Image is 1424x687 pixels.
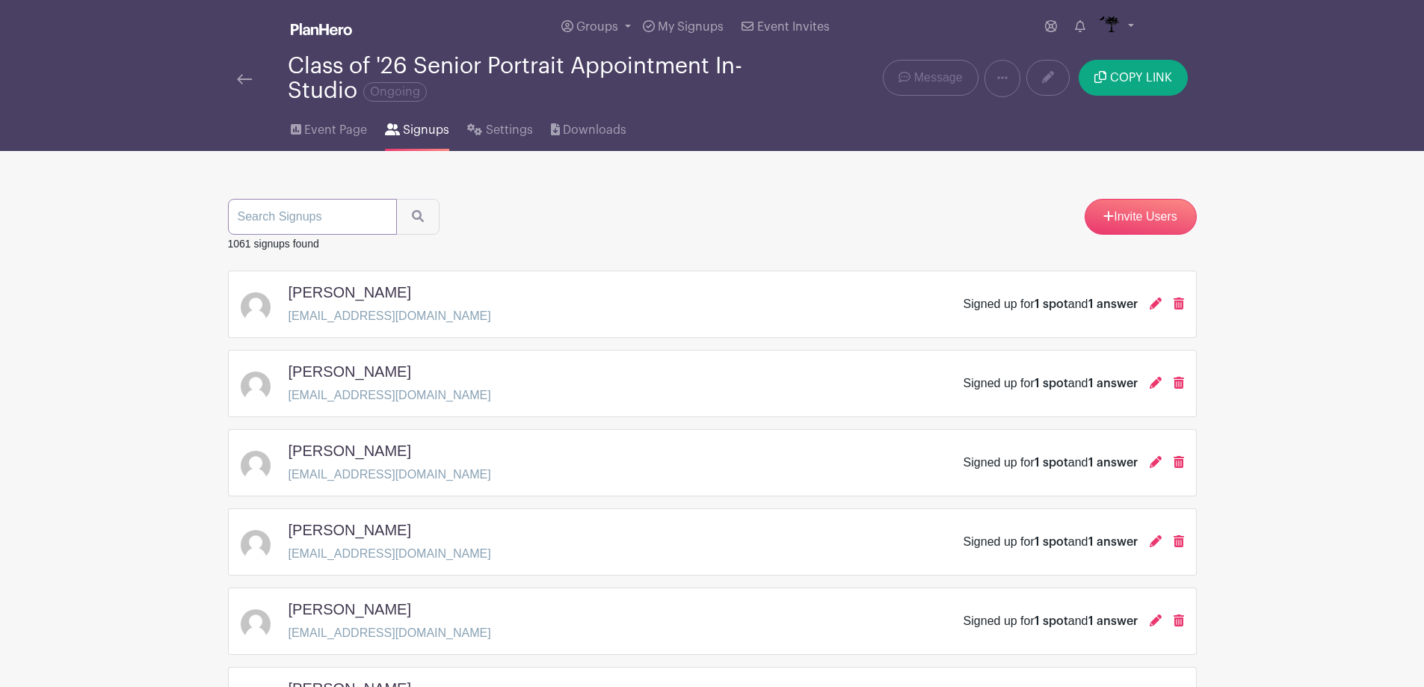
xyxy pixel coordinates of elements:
[289,624,491,642] p: [EMAIL_ADDRESS][DOMAIN_NAME]
[964,612,1138,630] div: Signed up for and
[1079,60,1187,96] button: COPY LINK
[291,23,352,35] img: logo_white-6c42ec7e38ccf1d336a20a19083b03d10ae64f83f12c07503d8b9e83406b4c7d.svg
[1088,536,1138,548] span: 1 answer
[289,600,411,618] h5: [PERSON_NAME]
[1035,536,1068,548] span: 1 spot
[467,103,532,151] a: Settings
[288,54,772,103] div: Class of '26 Senior Portrait Appointment In-Studio
[304,121,367,139] span: Event Page
[241,609,271,639] img: default-ce2991bfa6775e67f084385cd625a349d9dcbb7a52a09fb2fda1e96e2d18dcdb.png
[1097,15,1121,39] img: IMAGES%20logo%20transparenT%20PNG%20s.png
[289,466,491,484] p: [EMAIL_ADDRESS][DOMAIN_NAME]
[964,454,1138,472] div: Signed up for and
[228,238,319,250] small: 1061 signups found
[289,307,491,325] p: [EMAIL_ADDRESS][DOMAIN_NAME]
[757,21,830,33] span: Event Invites
[1110,72,1172,84] span: COPY LINK
[385,103,449,151] a: Signups
[964,533,1138,551] div: Signed up for and
[486,121,533,139] span: Settings
[289,363,411,381] h5: [PERSON_NAME]
[289,283,411,301] h5: [PERSON_NAME]
[964,375,1138,392] div: Signed up for and
[403,121,449,139] span: Signups
[363,82,427,102] span: Ongoing
[289,521,411,539] h5: [PERSON_NAME]
[658,21,724,33] span: My Signups
[289,386,491,404] p: [EMAIL_ADDRESS][DOMAIN_NAME]
[1088,457,1138,469] span: 1 answer
[1035,378,1068,389] span: 1 spot
[291,103,367,151] a: Event Page
[237,74,252,84] img: back-arrow-29a5d9b10d5bd6ae65dc969a981735edf675c4d7a1fe02e03b50dbd4ba3cdb55.svg
[228,199,397,235] input: Search Signups
[1088,298,1138,310] span: 1 answer
[1035,298,1068,310] span: 1 spot
[1088,378,1138,389] span: 1 answer
[1035,615,1068,627] span: 1 spot
[563,121,626,139] span: Downloads
[551,103,626,151] a: Downloads
[289,442,411,460] h5: [PERSON_NAME]
[289,545,491,563] p: [EMAIL_ADDRESS][DOMAIN_NAME]
[1085,199,1197,235] a: Invite Users
[241,530,271,560] img: default-ce2991bfa6775e67f084385cd625a349d9dcbb7a52a09fb2fda1e96e2d18dcdb.png
[241,451,271,481] img: default-ce2991bfa6775e67f084385cd625a349d9dcbb7a52a09fb2fda1e96e2d18dcdb.png
[914,69,963,87] span: Message
[883,60,978,96] a: Message
[1088,615,1138,627] span: 1 answer
[241,292,271,322] img: default-ce2991bfa6775e67f084385cd625a349d9dcbb7a52a09fb2fda1e96e2d18dcdb.png
[241,372,271,401] img: default-ce2991bfa6775e67f084385cd625a349d9dcbb7a52a09fb2fda1e96e2d18dcdb.png
[576,21,618,33] span: Groups
[1035,457,1068,469] span: 1 spot
[964,295,1138,313] div: Signed up for and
